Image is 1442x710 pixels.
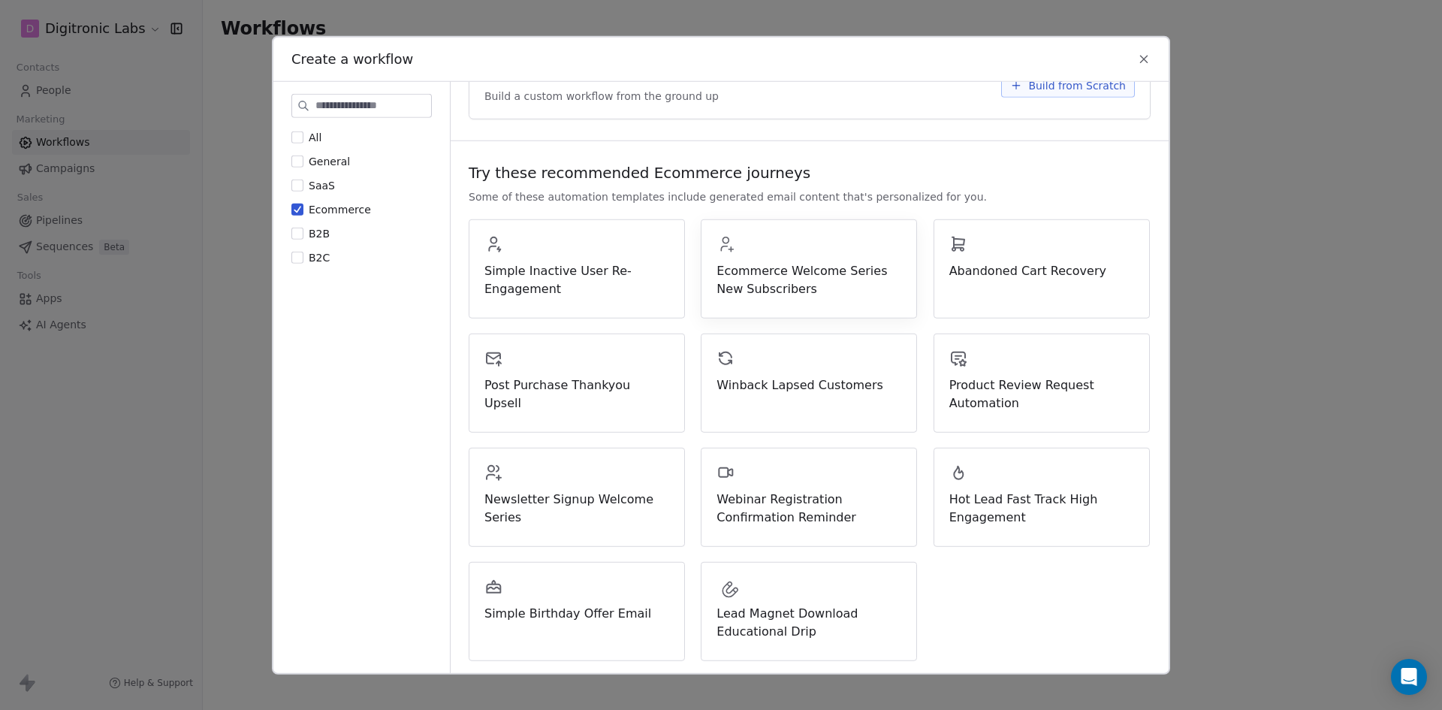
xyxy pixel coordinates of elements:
[291,249,303,264] button: B2C
[716,604,901,640] span: Lead Magnet Download Educational Drip
[484,261,669,298] span: Simple Inactive User Re-Engagement
[469,189,987,204] span: Some of these automation templates include generated email content that's personalized for you.
[309,179,335,191] span: SaaS
[716,261,901,298] span: Ecommerce Welcome Series New Subscribers
[309,227,330,239] span: B2B
[291,153,303,168] button: General
[291,49,413,68] span: Create a workflow
[291,225,303,240] button: B2B
[309,203,371,215] span: Ecommerce
[1028,77,1126,92] span: Build from Scratch
[484,88,719,103] span: Build a custom workflow from the ground up
[716,490,901,526] span: Webinar Registration Confirmation Reminder
[484,604,669,622] span: Simple Birthday Offer Email
[1391,659,1427,695] div: Open Intercom Messenger
[291,201,303,216] button: Ecommerce
[469,162,810,183] span: Try these recommended Ecommerce journeys
[309,251,330,263] span: B2C
[1001,73,1135,97] button: Build from Scratch
[291,177,303,192] button: SaaS
[309,131,321,143] span: All
[716,376,901,394] span: Winback Lapsed Customers
[949,490,1134,526] span: Hot Lead Fast Track High Engagement
[484,376,669,412] span: Post Purchase Thankyou Upsell
[949,261,1134,279] span: Abandoned Cart Recovery
[309,155,350,167] span: General
[291,129,303,144] button: All
[484,490,669,526] span: Newsletter Signup Welcome Series
[949,376,1134,412] span: Product Review Request Automation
